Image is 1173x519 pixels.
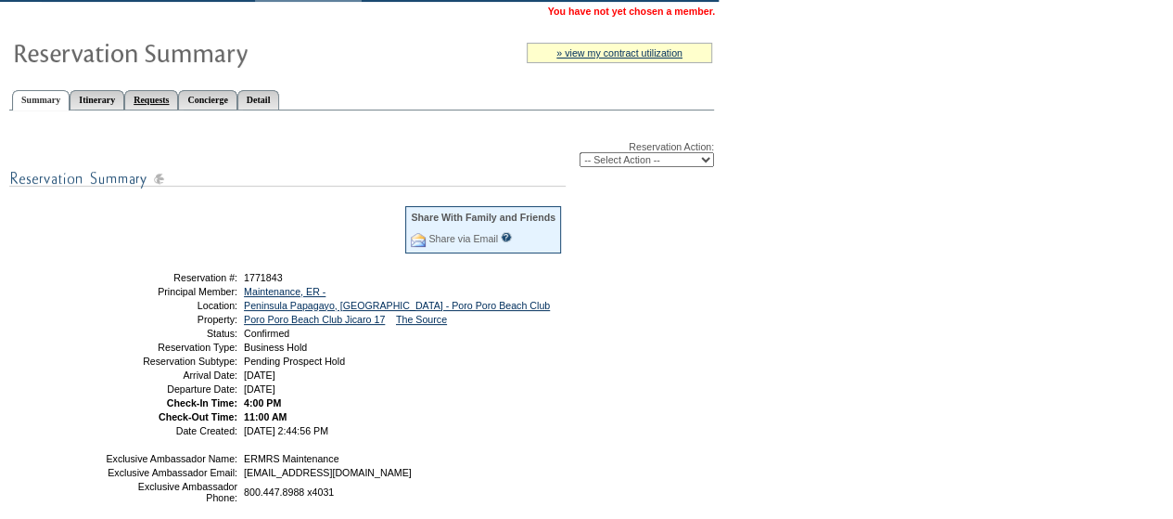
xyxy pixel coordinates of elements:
span: Confirmed [244,328,289,339]
span: 800.447.8988 x4031 [244,487,334,498]
td: Location: [105,300,237,311]
td: Reservation Subtype: [105,356,237,367]
td: Reservation #: [105,272,237,283]
td: Departure Date: [105,383,237,395]
span: [EMAIL_ADDRESS][DOMAIN_NAME] [244,467,412,478]
a: Requests [124,90,178,110]
a: The Source [396,314,447,325]
span: [DATE] [244,370,275,381]
strong: Check-Out Time: [159,411,237,422]
span: ERMRS Maintenance [244,453,338,464]
strong: Check-In Time: [167,397,237,409]
td: Exclusive Ambassador Name: [105,453,237,464]
a: Summary [12,90,70,110]
span: Business Hold [244,342,307,353]
td: Property: [105,314,237,325]
img: Reservaton Summary [12,33,383,71]
td: Arrival Date: [105,370,237,381]
div: Reservation Action: [9,141,714,167]
span: 4:00 PM [244,397,281,409]
span: You have not yet chosen a member. [548,6,715,17]
td: Exclusive Ambassador Phone: [105,481,237,503]
span: 11:00 AM [244,411,287,422]
input: What is this? [501,232,512,242]
td: Date Created: [105,425,237,436]
div: Share With Family and Friends [411,212,555,223]
a: Detail [237,90,280,110]
span: [DATE] 2:44:56 PM [244,425,328,436]
a: Maintenance, ER - [244,286,325,297]
a: Share via Email [428,233,498,244]
td: Status: [105,328,237,339]
a: » view my contract utilization [556,47,682,58]
img: subTtlResSummary.gif [9,167,566,190]
span: [DATE] [244,383,275,395]
td: Principal Member: [105,286,237,297]
span: 1771843 [244,272,283,283]
a: Concierge [178,90,236,110]
span: Pending Prospect Hold [244,356,345,367]
td: Reservation Type: [105,342,237,353]
a: Poro Poro Beach Club Jicaro 17 [244,314,385,325]
a: Itinerary [70,90,124,110]
a: Peninsula Papagayo, [GEOGRAPHIC_DATA] - Poro Poro Beach Club [244,300,550,311]
td: Exclusive Ambassador Email: [105,467,237,478]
